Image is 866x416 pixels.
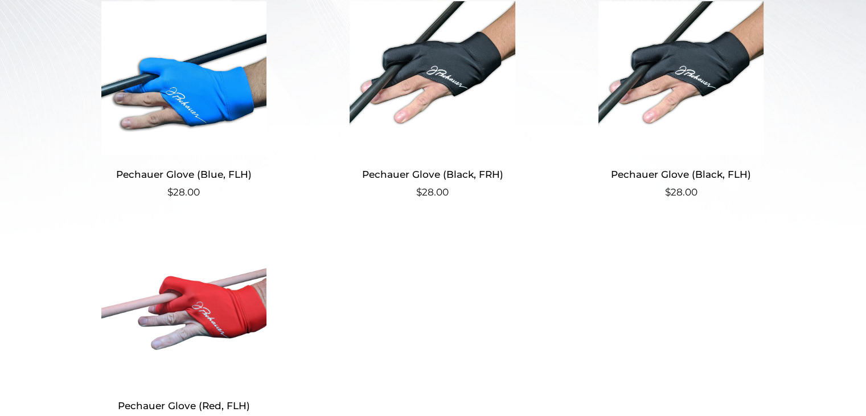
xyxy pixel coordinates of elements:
[416,186,449,198] bdi: 28.00
[73,1,295,200] a: Pechauer Glove (Blue, FLH) $28.00
[322,1,543,155] img: Pechauer Glove (Black, FRH)
[322,164,543,185] h2: Pechauer Glove (Black, FRH)
[73,164,295,185] h2: Pechauer Glove (Blue, FLH)
[73,1,295,155] img: Pechauer Glove (Blue, FLH)
[665,186,671,198] span: $
[571,164,792,185] h2: Pechauer Glove (Black, FLH)
[665,186,697,198] bdi: 28.00
[571,1,792,200] a: Pechauer Glove (Black, FLH) $28.00
[167,186,173,198] span: $
[167,186,200,198] bdi: 28.00
[73,395,295,416] h2: Pechauer Glove (Red, FLH)
[322,1,543,200] a: Pechauer Glove (Black, FRH) $28.00
[416,186,422,198] span: $
[571,1,792,155] img: Pechauer Glove (Black, FLH)
[73,232,295,386] img: Pechauer Glove (Red, FLH)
